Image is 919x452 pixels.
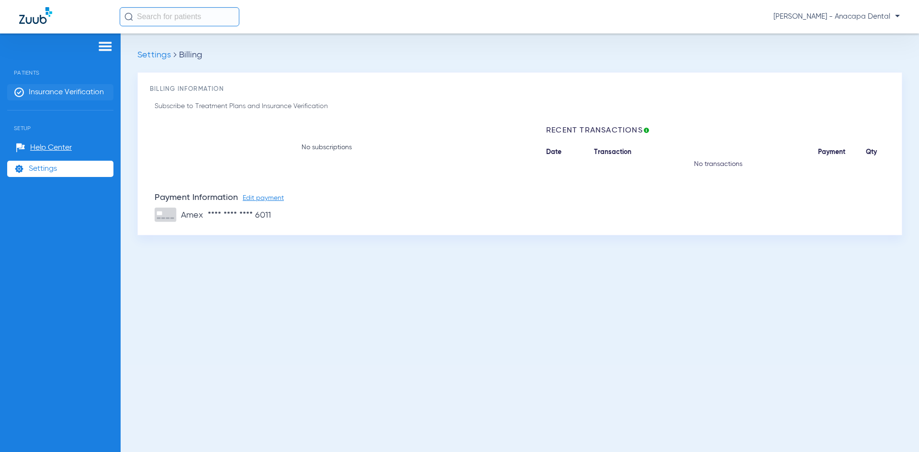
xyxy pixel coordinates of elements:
span: Qty [866,147,890,157]
p: Subscribe to Treatment Plans and Insurance Verification [155,101,559,111]
li: No subscriptions [155,126,498,169]
img: Search Icon [124,12,133,21]
span: Date [546,147,594,157]
li: No transactions [546,159,890,169]
span: Setup [7,110,113,132]
span: Edit payment [243,195,284,201]
span: amex [181,211,203,220]
img: hamburger-icon [98,41,113,52]
img: Zuub Logo [19,7,52,24]
span: Billing [179,51,202,59]
a: Help Center [16,143,72,153]
div: Payment Information [155,193,890,203]
span: Insurance Verification [29,88,104,97]
span: Payment [818,147,866,157]
span: Help Center [30,143,72,153]
h3: Recent Transactions [546,126,890,135]
span: Settings [137,51,171,59]
span: Settings [29,164,57,174]
span: Patients [7,55,113,76]
img: Credit Card [155,208,179,223]
input: Search for patients [120,7,239,26]
span: [PERSON_NAME] - Anacapa Dental [773,12,900,22]
h3: Billing Information [150,85,890,94]
span: Transaction [594,147,818,157]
